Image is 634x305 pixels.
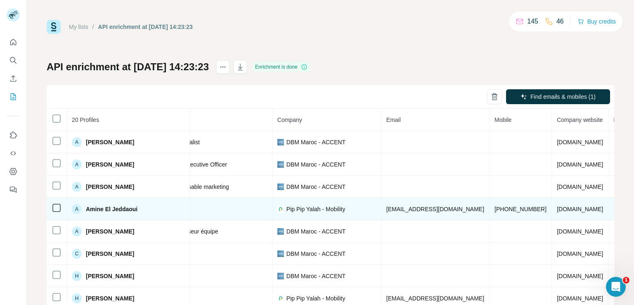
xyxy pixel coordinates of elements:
span: [DOMAIN_NAME] [557,139,603,145]
span: Email [386,117,401,123]
span: DBM Maroc - ACCENT [286,227,345,236]
span: DBM Maroc - ACCENT [286,183,345,191]
img: company-logo [277,161,284,168]
span: Pip Pip Yalah - Mobility [286,205,345,213]
span: [PERSON_NAME] [86,227,134,236]
button: Quick start [7,35,20,50]
span: Find emails & mobiles (1) [530,93,596,101]
span: DBM Maroc - ACCENT [286,160,345,169]
img: company-logo [277,250,284,257]
a: My lists [69,24,88,30]
button: Dashboard [7,164,20,179]
span: IT Specialist [168,139,200,145]
div: A [72,137,82,147]
span: Superviseur équipe [168,228,218,235]
img: company-logo [277,206,284,212]
li: / [92,23,94,31]
span: [DOMAIN_NAME] [557,273,603,279]
span: [PHONE_NUMBER] [494,206,546,212]
span: Pip Pip Yalah - Mobility [286,294,345,303]
img: company-logo [277,139,284,145]
button: Use Surfe API [7,146,20,161]
span: [PERSON_NAME] [86,294,134,303]
div: A [72,160,82,169]
p: 145 [527,17,538,26]
button: My lists [7,89,20,104]
div: A [72,204,82,214]
div: H [72,293,82,303]
h1: API enrichment at [DATE] 14:23:23 [47,60,209,74]
span: [DOMAIN_NAME] [557,161,603,168]
img: company-logo [277,295,284,302]
img: company-logo [277,228,284,235]
span: [PERSON_NAME] [86,138,134,146]
button: Enrich CSV [7,71,20,86]
button: Search [7,53,20,68]
button: Use Surfe on LinkedIn [7,128,20,143]
div: A [72,226,82,236]
div: A [72,182,82,192]
iframe: Intercom live chat [606,277,626,297]
span: [PERSON_NAME] [86,160,134,169]
span: [DOMAIN_NAME] [557,206,603,212]
span: Company website [557,117,603,123]
span: DBM Maroc - ACCENT [286,250,345,258]
span: Mobile [494,117,511,123]
span: [DOMAIN_NAME] [557,295,603,302]
button: Feedback [7,182,20,197]
img: company-logo [277,273,284,279]
span: 20 Profiles [72,117,99,123]
div: API enrichment at [DATE] 14:23:23 [98,23,193,31]
span: [DOMAIN_NAME] [557,183,603,190]
span: Chief Executive Officer [168,161,227,168]
span: DBM Maroc - ACCENT [286,138,345,146]
button: actions [216,60,229,74]
img: Surfe Logo [47,20,61,34]
button: Find emails & mobiles (1) [506,89,610,104]
div: H [72,271,82,281]
p: 46 [556,17,564,26]
span: DBM Maroc - ACCENT [286,272,345,280]
span: [DOMAIN_NAME] [557,228,603,235]
span: [EMAIL_ADDRESS][DOMAIN_NAME] [386,295,484,302]
img: company-logo [277,183,284,190]
span: Company [277,117,302,123]
span: Amine El Jeddaoui [86,205,137,213]
span: [EMAIL_ADDRESS][DOMAIN_NAME] [386,206,484,212]
span: Responsable marketing [168,183,229,190]
span: [DOMAIN_NAME] [557,250,603,257]
div: C [72,249,82,259]
span: [PERSON_NAME] [86,250,134,258]
span: [PERSON_NAME] [86,272,134,280]
span: [PERSON_NAME] [86,183,134,191]
div: Enrichment is done [253,62,310,72]
span: 1 [623,277,629,284]
button: Buy credits [577,16,616,27]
